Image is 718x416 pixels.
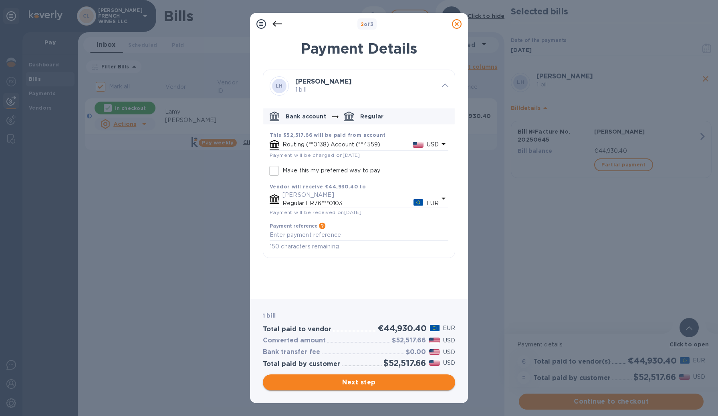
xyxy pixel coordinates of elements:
[263,348,320,356] h3: Bank transfer fee
[406,348,426,356] h3: $0.00
[263,312,276,319] b: 1 bill
[270,242,448,251] p: 150 characters remaining
[383,358,426,368] h2: $52,517.66
[282,191,439,199] p: [PERSON_NAME]
[426,199,439,208] p: EUR
[427,140,439,149] p: USD
[270,184,366,190] b: Vendor will receive €44,930.40 to
[443,336,455,345] p: USD
[429,360,440,366] img: USD
[443,359,455,367] p: USD
[270,132,385,138] b: This $52,517.66 will be paid from account
[263,70,455,102] div: LH[PERSON_NAME] 1 bill
[392,337,426,344] h3: $52,517.66
[270,152,360,158] span: Payment will be charged on [DATE]
[263,360,340,368] h3: Total paid by customer
[263,105,455,258] div: default-method
[360,112,383,120] p: Regular
[429,349,440,355] img: USD
[263,326,331,333] h3: Total paid to vendor
[361,21,374,27] b: of 3
[282,166,380,175] p: Make this my preferred way to pay
[282,140,413,149] p: Routing (**0138) Account (**4559)
[378,323,426,333] h2: €44,930.40
[270,209,361,215] span: Payment will be received on [DATE]
[295,86,436,94] p: 1 bill
[443,324,455,332] p: EUR
[263,337,326,344] h3: Converted amount
[443,348,455,356] p: USD
[361,21,364,27] span: 2
[295,78,352,85] b: [PERSON_NAME]
[270,223,317,229] h3: Payment reference
[429,338,440,343] img: USD
[286,112,327,120] p: Bank account
[413,142,424,148] img: USD
[263,40,455,57] h1: Payment Details
[282,199,413,208] p: Regular FR76***0103
[263,374,455,390] button: Next step
[269,378,449,387] span: Next step
[276,83,283,89] b: LH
